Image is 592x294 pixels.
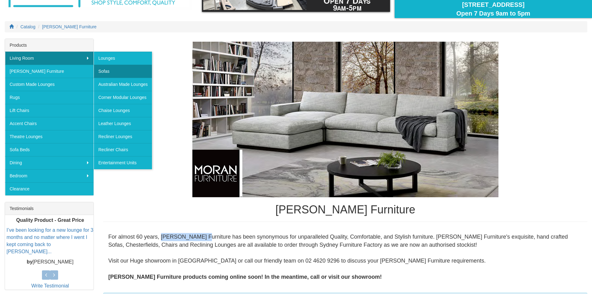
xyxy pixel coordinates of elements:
a: Recliner Chairs [94,143,152,156]
a: Clearance [5,182,94,195]
b: by [27,259,33,264]
a: [PERSON_NAME] Furniture [42,24,97,29]
a: Australian Made Lounges [94,78,152,91]
a: Chaise Lounges [94,104,152,117]
a: [PERSON_NAME] Furniture [5,65,94,78]
a: Recliner Lounges [94,130,152,143]
a: Entertainment Units [94,156,152,169]
a: Dining [5,156,94,169]
a: Sofas [94,65,152,78]
a: Rugs [5,91,94,104]
a: Accent Chairs [5,117,94,130]
a: Sofa Beds [5,143,94,156]
a: Living Room [5,52,94,65]
a: Write Testimonial [31,283,69,288]
a: Leather Lounges [94,117,152,130]
p: [PERSON_NAME] [7,259,94,266]
a: Lounges [94,52,152,65]
a: Theatre Lounges [5,130,94,143]
b: Quality Product - Great Price [16,217,84,223]
div: Testimonials [5,202,94,215]
a: Bedroom [5,169,94,182]
a: Custom Made Lounges [5,78,94,91]
a: Corner Modular Lounges [94,91,152,104]
a: I’ve been looking for a new lounge for 3 months and no matter where I went I kept coming back to ... [7,228,93,254]
div: Products [5,39,94,52]
div: For almost 60 years, [PERSON_NAME] Furniture has been synonymous for unparalleled Quality, Comfor... [103,228,587,286]
b: [PERSON_NAME] Furniture products coming online soon! In the meantime, call or visit our showroom! [108,274,382,280]
h1: [PERSON_NAME] Furniture [103,203,587,216]
a: Catalog [21,24,35,29]
a: Lift Chairs [5,104,94,117]
img: Moran Furniture [192,42,498,197]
